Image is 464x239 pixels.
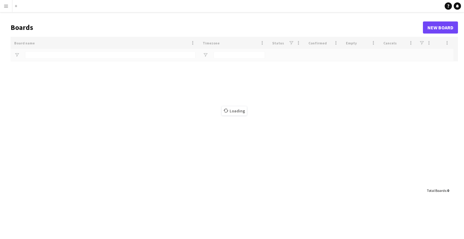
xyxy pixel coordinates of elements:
[11,23,423,32] h1: Boards
[222,106,247,115] span: Loading
[447,188,449,193] span: 0
[423,21,458,34] a: New Board
[427,188,446,193] span: Total Boards
[427,185,449,196] div: :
